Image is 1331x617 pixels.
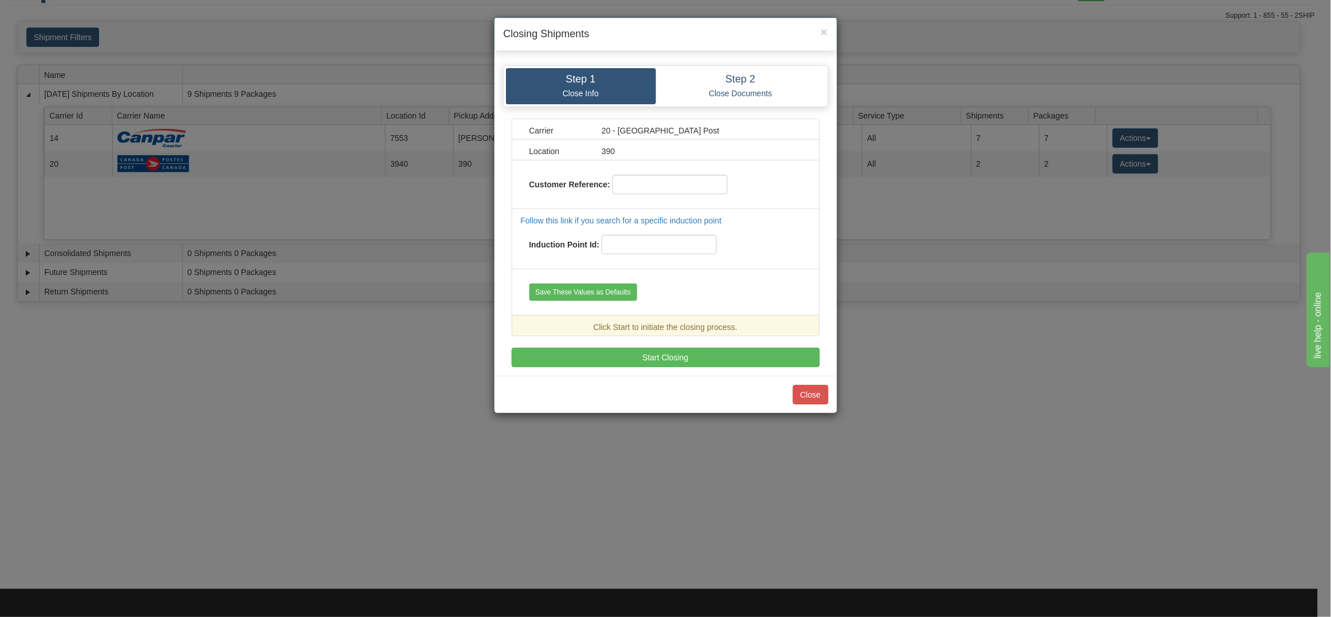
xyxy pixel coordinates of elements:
[656,68,826,104] a: Step 2 Close Documents
[529,179,611,190] label: Customer Reference:
[820,25,827,38] span: ×
[521,321,811,333] div: Click Start to initiate the closing process.
[820,26,827,38] button: Close
[529,284,637,301] button: Save These Values as Defaults
[665,88,817,99] p: Close Documents
[521,125,594,136] div: Carrier
[515,88,647,99] p: Close Info
[1305,250,1330,367] iframe: chat widget
[593,125,811,136] div: 20 - [GEOGRAPHIC_DATA] Post
[504,27,828,42] h4: Closing Shipments
[521,146,594,157] div: Location
[529,239,600,250] label: Induction Point Id:
[512,348,820,367] button: Start Closing
[793,385,829,404] button: Close
[506,68,656,104] a: Step 1 Close Info
[593,146,811,157] div: 390
[515,74,647,85] h4: Step 1
[665,74,817,85] h4: Step 2
[521,216,722,225] a: Follow this link if you search for a specific induction point
[9,7,106,21] div: live help - online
